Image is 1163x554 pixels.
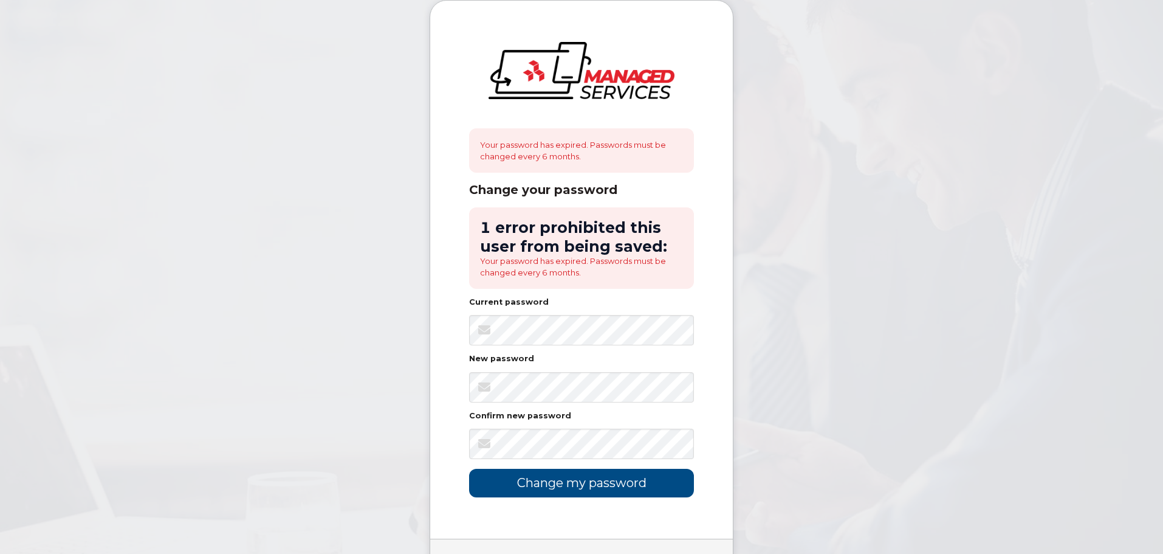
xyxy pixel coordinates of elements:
label: Current password [469,299,549,306]
label: Confirm new password [469,412,571,420]
label: New password [469,355,534,363]
div: Your password has expired. Passwords must be changed every 6 months. [469,128,694,173]
img: logo-large.png [489,42,674,99]
div: Change your password [469,182,694,198]
li: Your password has expired. Passwords must be changed every 6 months. [480,255,683,278]
h2: 1 error prohibited this user from being saved: [480,218,683,255]
input: Change my password [469,469,694,497]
